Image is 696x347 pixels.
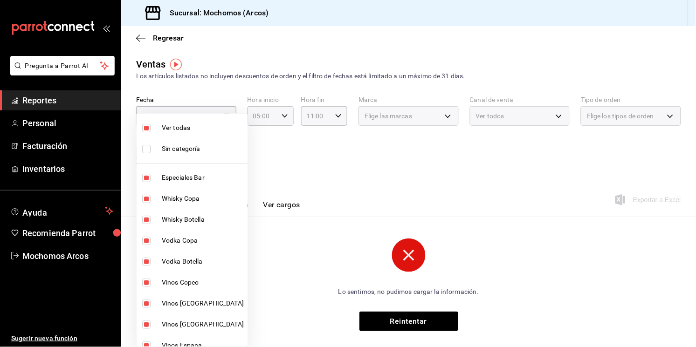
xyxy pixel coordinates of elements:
span: Especiales Bar [162,173,244,183]
img: Tooltip marker [170,59,182,70]
span: Vinos Copeo [162,278,244,287]
span: Vinos [GEOGRAPHIC_DATA] [162,299,244,308]
span: Sin categoría [162,144,244,154]
span: Vodka Copa [162,236,244,245]
span: Vodka Botella [162,257,244,266]
span: Whisky Copa [162,194,244,204]
span: Whisky Botella [162,215,244,225]
span: Vinos [GEOGRAPHIC_DATA] [162,320,244,329]
span: Ver todas [162,123,244,133]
